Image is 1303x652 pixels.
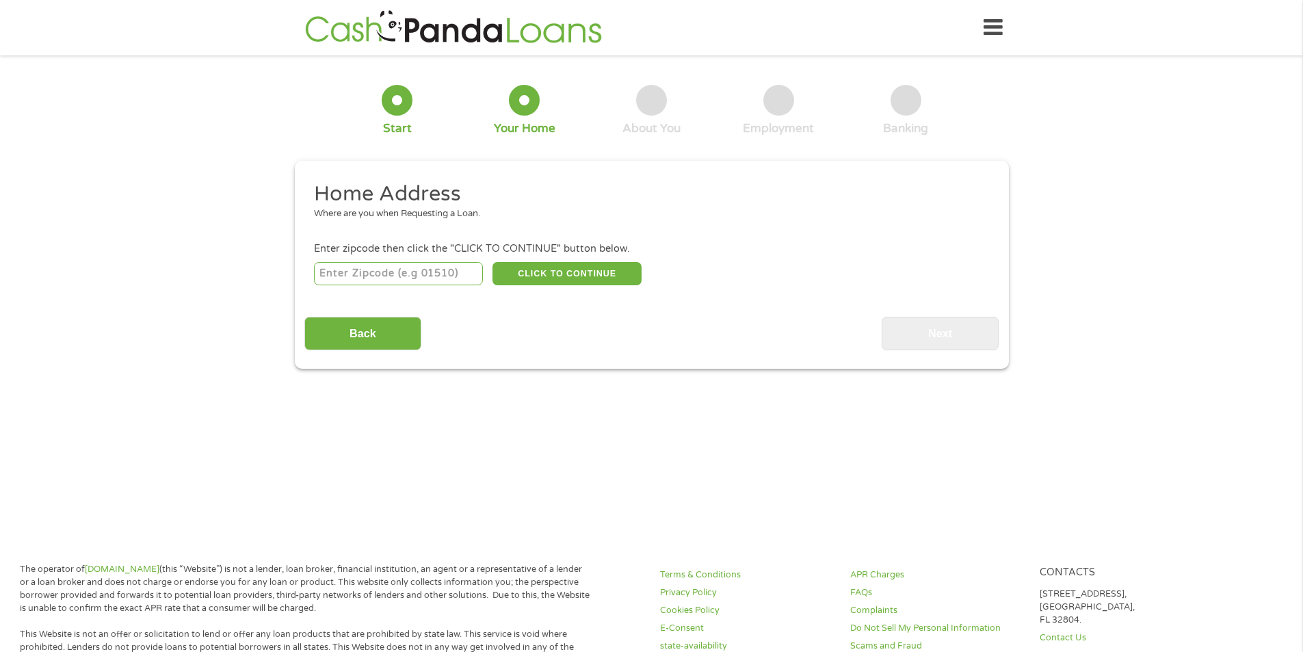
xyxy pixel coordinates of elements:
div: About You [622,121,681,136]
div: Start [383,121,412,136]
a: Do Not Sell My Personal Information [850,622,1024,635]
a: APR Charges [850,569,1024,582]
input: Back [304,317,421,350]
a: [DOMAIN_NAME] [85,564,159,575]
input: Enter Zipcode (e.g 01510) [314,262,483,285]
div: Your Home [494,121,555,136]
a: Cookies Policy [660,604,834,617]
p: The operator of (this “Website”) is not a lender, loan broker, financial institution, an agent or... [20,563,590,615]
h4: Contacts [1040,566,1213,579]
div: Employment [743,121,814,136]
div: Banking [883,121,928,136]
div: Where are you when Requesting a Loan. [314,207,979,221]
div: Enter zipcode then click the "CLICK TO CONTINUE" button below. [314,242,988,257]
a: E-Consent [660,622,834,635]
a: Privacy Policy [660,586,834,599]
a: Contact Us [1040,631,1213,644]
h2: Home Address [314,181,979,208]
img: GetLoanNow Logo [301,8,606,47]
input: Next [882,317,999,350]
button: CLICK TO CONTINUE [492,262,642,285]
a: Terms & Conditions [660,569,834,582]
p: [STREET_ADDRESS], [GEOGRAPHIC_DATA], FL 32804. [1040,588,1213,627]
a: Complaints [850,604,1024,617]
a: FAQs [850,586,1024,599]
